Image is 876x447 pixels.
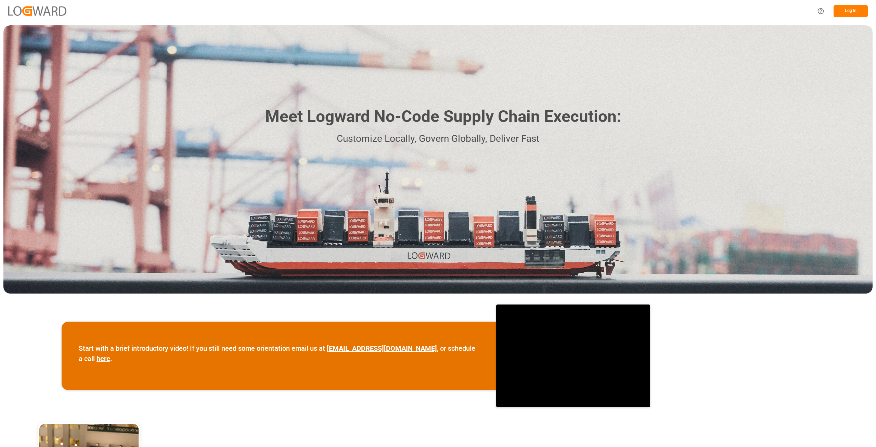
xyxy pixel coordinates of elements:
[834,5,868,17] button: Log In
[79,343,479,364] p: Start with a brief introductory video! If you still need some orientation email us at , or schedu...
[813,3,828,19] button: Help Center
[265,104,621,129] h1: Meet Logward No-Code Supply Chain Execution:
[327,344,437,352] a: [EMAIL_ADDRESS][DOMAIN_NAME]
[255,131,621,147] p: Customize Locally, Govern Globally, Deliver Fast
[96,355,110,363] a: here
[8,6,66,15] img: Logward_new_orange.png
